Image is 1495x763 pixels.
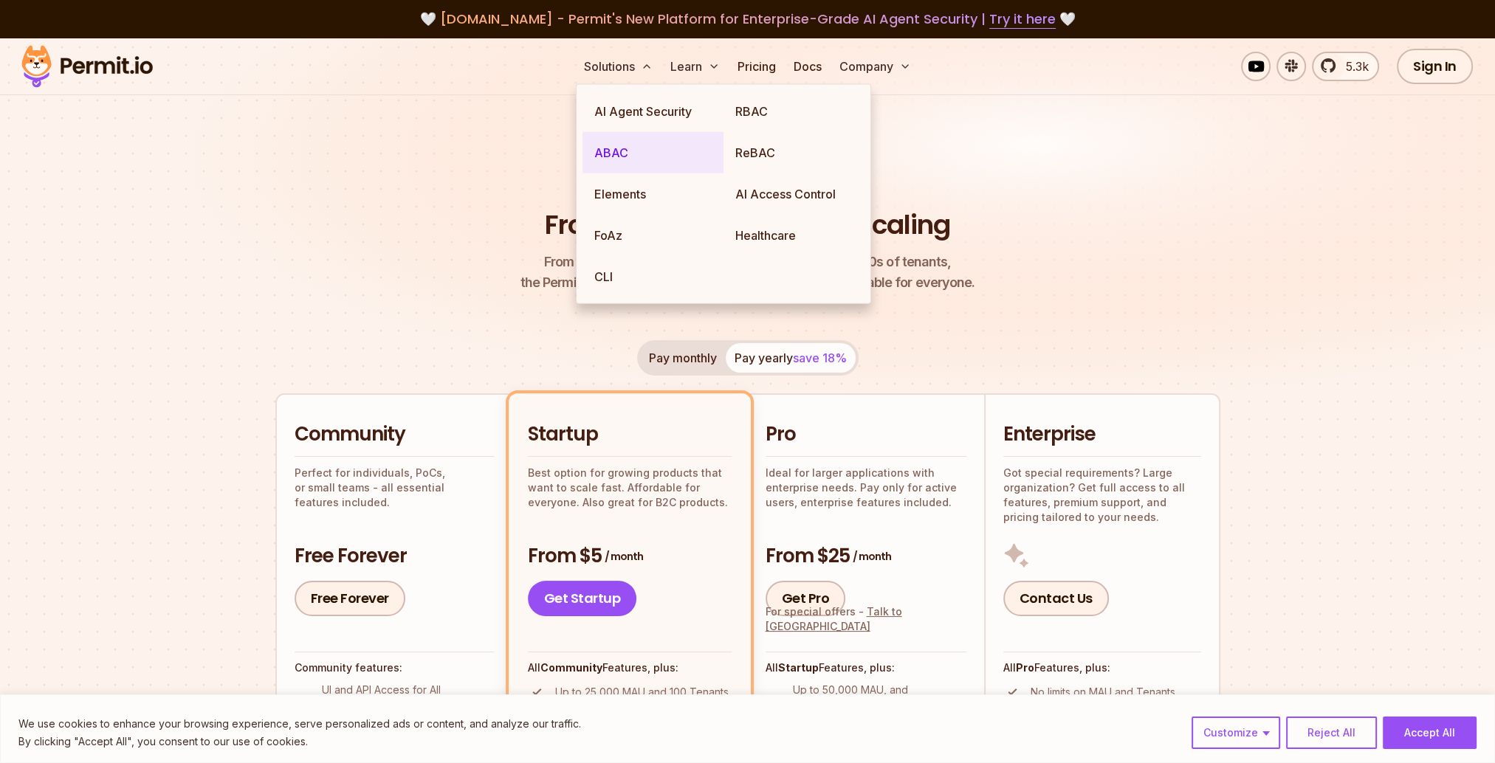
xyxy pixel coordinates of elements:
[1016,661,1034,674] strong: Pro
[1397,49,1473,84] a: Sign In
[528,543,732,570] h3: From $5
[853,549,891,564] span: / month
[766,543,966,570] h3: From $25
[788,52,828,81] a: Docs
[732,52,782,81] a: Pricing
[766,581,846,616] a: Get Pro
[1031,685,1175,700] p: No limits on MAU and Tenants
[295,421,494,448] h2: Community
[18,733,581,750] p: By clicking "Accept All", you consent to our use of cookies.
[582,91,724,132] a: AI Agent Security
[724,215,865,256] a: Healthcare
[793,683,966,712] p: Up to 50,000 MAU, and 20,000 Tenants
[295,543,494,570] h3: Free Forever
[440,10,1056,28] span: [DOMAIN_NAME] - Permit's New Platform for Enterprise-Grade AI Agent Security |
[1192,717,1280,749] button: Customize
[18,715,581,733] p: We use cookies to enhance your browsing experience, serve personalized ads or content, and analyz...
[778,661,819,674] strong: Startup
[834,52,917,81] button: Company
[520,252,975,272] span: From a startup with 100 users to an enterprise with 1000s of tenants,
[582,173,724,215] a: Elements
[528,466,732,510] p: Best option for growing products that want to scale fast. Affordable for everyone. Also great for...
[582,256,724,297] a: CLI
[295,581,405,616] a: Free Forever
[1337,58,1369,75] span: 5.3k
[664,52,726,81] button: Learn
[989,10,1056,29] a: Try it here
[766,604,966,634] div: For special offers -
[766,466,966,510] p: Ideal for larger applications with enterprise needs. Pay only for active users, enterprise featur...
[1003,660,1201,675] h4: All Features, plus:
[528,421,732,448] h2: Startup
[1003,466,1201,525] p: Got special requirements? Large organization? Get full access to all features, premium support, a...
[528,660,732,675] h4: All Features, plus:
[605,549,643,564] span: / month
[1003,581,1109,616] a: Contact Us
[528,581,637,616] a: Get Startup
[724,91,865,132] a: RBAC
[1003,421,1201,448] h2: Enterprise
[640,343,726,373] button: Pay monthly
[540,661,602,674] strong: Community
[582,215,724,256] a: FoAz
[15,41,159,92] img: Permit logo
[35,9,1460,30] div: 🤍 🤍
[724,132,865,173] a: ReBAC
[295,660,494,675] h4: Community features:
[545,207,950,244] h1: From Free to Predictable Scaling
[555,685,729,700] p: Up to 25,000 MAU and 100 Tenants
[1312,52,1379,81] a: 5.3k
[520,252,975,293] p: the Permit pricing model is simple, transparent, and affordable for everyone.
[582,132,724,173] a: ABAC
[295,466,494,510] p: Perfect for individuals, PoCs, or small teams - all essential features included.
[766,421,966,448] h2: Pro
[1286,717,1377,749] button: Reject All
[322,683,494,727] p: UI and API Access for All Authorization Models ( , , , , )
[724,173,865,215] a: AI Access Control
[1383,717,1477,749] button: Accept All
[766,660,966,675] h4: All Features, plus:
[578,52,659,81] button: Solutions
